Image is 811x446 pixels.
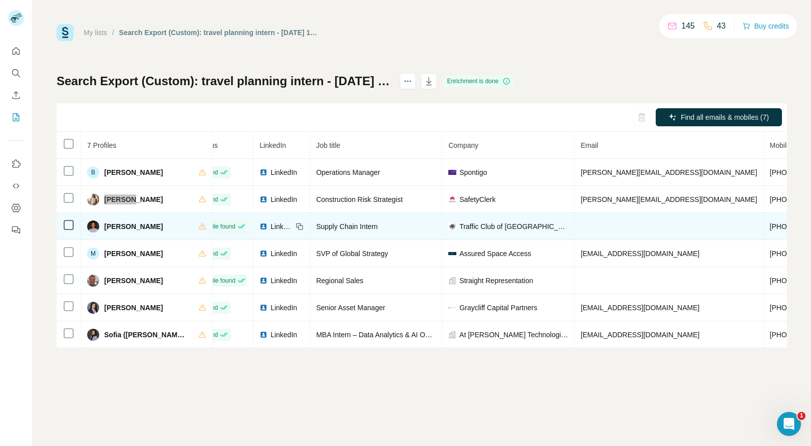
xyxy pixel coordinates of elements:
span: At [PERSON_NAME] Technologies [459,330,568,340]
span: Find all emails & mobiles (7) [681,112,769,122]
span: LinkedIn [271,249,297,259]
p: 145 [681,20,695,32]
span: 7 Profiles [87,141,116,149]
span: Operations Manager [316,168,380,176]
span: [PERSON_NAME] [104,221,163,232]
button: Enrich CSV [8,86,24,104]
h1: Search Export (Custom): travel planning intern - [DATE] 13:06 [57,73,391,89]
span: Straight Representation [459,276,533,286]
span: [PERSON_NAME] [104,249,163,259]
span: LinkedIn [271,194,297,204]
a: My lists [84,29,107,37]
img: Avatar [87,275,99,287]
img: Avatar [87,220,99,233]
img: LinkedIn logo [259,250,267,258]
span: Mobile [770,141,790,149]
span: Company [448,141,478,149]
span: SVP of Global Strategy [316,250,388,258]
img: Surfe Logo [57,24,74,41]
span: [EMAIL_ADDRESS][DOMAIN_NAME] [581,250,699,258]
img: Avatar [87,329,99,341]
button: Find all emails & mobiles (7) [656,108,782,126]
span: [EMAIL_ADDRESS][DOMAIN_NAME] [581,331,699,339]
img: LinkedIn logo [259,168,267,176]
span: Spontigo [459,167,487,177]
div: Search Export (Custom): travel planning intern - [DATE] 13:06 [119,28,318,38]
img: company-logo [448,304,456,312]
span: Sofia ([PERSON_NAME]) Mai [104,330,188,340]
span: Supply Chain Intern [316,222,378,231]
img: LinkedIn logo [259,222,267,231]
span: Mobile found [201,222,235,231]
button: Dashboard [8,199,24,217]
img: company-logo [448,250,456,258]
span: MBA Intern – Data Analytics & AI Operations [316,331,454,339]
img: LinkedIn logo [259,195,267,203]
span: LinkedIn [259,141,286,149]
span: Graycliff Capital Partners [459,303,537,313]
div: Enrichment is done [444,75,513,87]
img: LinkedIn logo [259,304,267,312]
img: company-logo [448,222,456,231]
button: Search [8,64,24,82]
button: actions [400,73,416,89]
span: Traffic Club of [GEOGRAPHIC_DATA] [459,221,568,232]
button: Use Surfe on LinkedIn [8,155,24,173]
span: 1 [797,412,805,420]
button: Quick start [8,42,24,60]
span: LinkedIn [271,330,297,340]
span: [PERSON_NAME] [104,276,163,286]
button: Feedback [8,221,24,239]
li: / [112,28,114,38]
span: Senior Asset Manager [316,304,385,312]
span: Construction Risk Strategist [316,195,403,203]
span: [PERSON_NAME] [104,167,163,177]
button: Buy credits [742,19,789,33]
span: [PERSON_NAME][EMAIL_ADDRESS][DOMAIN_NAME] [581,195,757,203]
span: Assured Space Access [459,249,531,259]
p: 43 [717,20,726,32]
span: Regional Sales [316,277,363,285]
span: SafetyClerk [459,194,495,204]
span: Job title [316,141,340,149]
span: [PERSON_NAME][EMAIL_ADDRESS][DOMAIN_NAME] [581,168,757,176]
button: My lists [8,108,24,126]
span: [PERSON_NAME] [104,303,163,313]
span: [EMAIL_ADDRESS][DOMAIN_NAME] [581,304,699,312]
div: B [87,166,99,178]
div: M [87,248,99,260]
img: company-logo [448,195,456,203]
span: [PERSON_NAME] [104,194,163,204]
img: Avatar [87,193,99,205]
img: LinkedIn logo [259,331,267,339]
button: Use Surfe API [8,177,24,195]
span: Mobile found [201,276,235,285]
span: LinkedIn [271,167,297,177]
img: company-logo [448,170,456,175]
span: LinkedIn [271,221,293,232]
span: LinkedIn [271,276,297,286]
span: LinkedIn [271,303,297,313]
img: Avatar [87,302,99,314]
iframe: Intercom live chat [777,412,801,436]
img: LinkedIn logo [259,277,267,285]
span: Email [581,141,598,149]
